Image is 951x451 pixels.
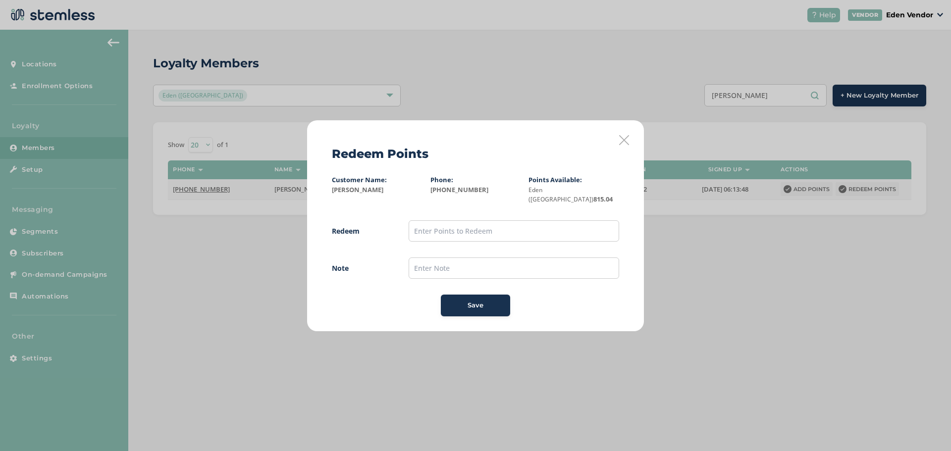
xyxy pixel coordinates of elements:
button: Save [441,295,510,316]
label: Points Available: [528,175,582,184]
label: Phone: [430,175,453,184]
label: Customer Name: [332,175,387,184]
span: Save [468,301,483,310]
h2: Redeem Points [332,145,428,163]
label: [PERSON_NAME] [332,185,423,195]
label: [PHONE_NUMBER] [430,185,521,195]
label: Redeem [332,226,389,236]
iframe: Chat Widget [901,403,951,451]
small: Eden ([GEOGRAPHIC_DATA]) [528,186,593,204]
input: Enter Points to Redeem [409,220,619,242]
label: Note [332,263,389,273]
input: Enter Note [409,257,619,279]
label: 815.04 [528,185,619,204]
